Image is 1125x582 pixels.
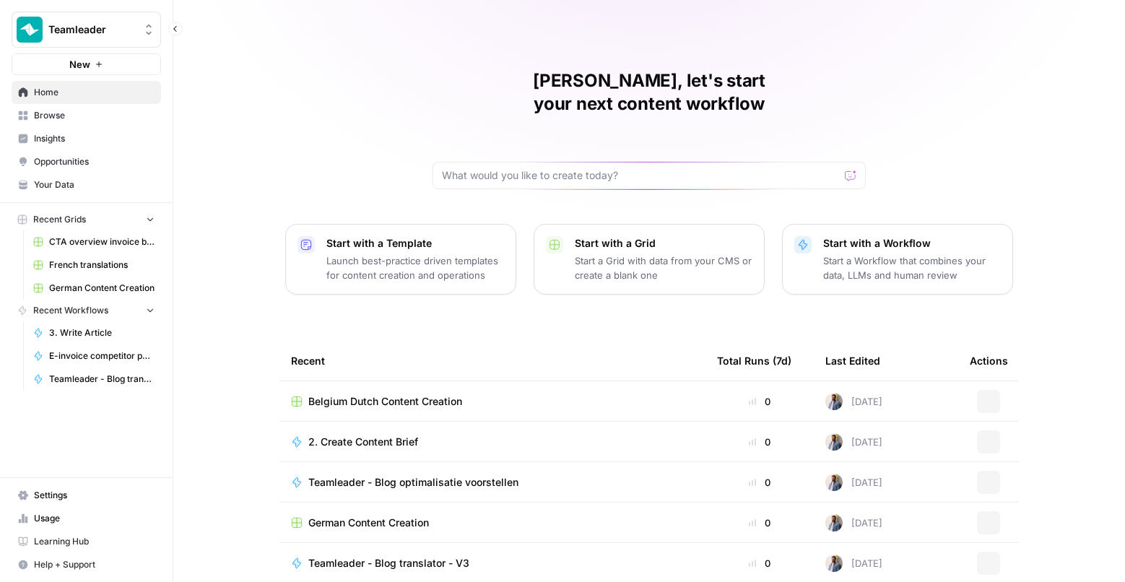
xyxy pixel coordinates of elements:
[12,484,161,507] a: Settings
[12,81,161,104] a: Home
[825,555,843,572] img: 542af2wjek5zirkck3dd1n2hljhm
[33,304,108,317] span: Recent Workflows
[27,253,161,277] a: French translations
[27,277,161,300] a: German Content Creation
[970,341,1008,381] div: Actions
[12,53,161,75] button: New
[27,230,161,253] a: CTA overview invoice blogs TL
[34,512,155,525] span: Usage
[825,393,882,410] div: [DATE]
[825,474,843,491] img: 542af2wjek5zirkck3dd1n2hljhm
[575,253,752,282] p: Start a Grid with data from your CMS or create a blank one
[575,236,752,251] p: Start with a Grid
[12,553,161,576] button: Help + Support
[291,516,694,530] a: German Content Creation
[285,224,516,295] button: Start with a TemplateLaunch best-practice driven templates for content creation and operations
[308,516,429,530] span: German Content Creation
[717,475,802,490] div: 0
[27,368,161,391] a: Teamleader - Blog translator - V3
[717,516,802,530] div: 0
[717,435,802,449] div: 0
[49,235,155,248] span: CTA overview invoice blogs TL
[825,514,843,531] img: 542af2wjek5zirkck3dd1n2hljhm
[291,475,694,490] a: Teamleader - Blog optimalisatie voorstellen
[717,556,802,570] div: 0
[825,474,882,491] div: [DATE]
[27,321,161,344] a: 3. Write Article
[717,394,802,409] div: 0
[442,168,839,183] input: What would you like to create today?
[291,341,694,381] div: Recent
[717,341,791,381] div: Total Runs (7d)
[17,17,43,43] img: Teamleader Logo
[291,556,694,570] a: Teamleader - Blog translator - V3
[49,259,155,272] span: French translations
[34,86,155,99] span: Home
[34,489,155,502] span: Settings
[326,236,504,251] p: Start with a Template
[308,556,469,570] span: Teamleader - Blog translator - V3
[34,535,155,548] span: Learning Hub
[12,127,161,150] a: Insights
[12,12,161,48] button: Workspace: Teamleader
[433,69,866,116] h1: [PERSON_NAME], let's start your next content workflow
[49,373,155,386] span: Teamleader - Blog translator - V3
[12,173,161,196] a: Your Data
[12,507,161,530] a: Usage
[825,341,880,381] div: Last Edited
[825,433,882,451] div: [DATE]
[308,435,418,449] span: 2. Create Content Brief
[823,236,1001,251] p: Start with a Workflow
[326,253,504,282] p: Launch best-practice driven templates for content creation and operations
[49,349,155,362] span: E-invoice competitor pages
[12,300,161,321] button: Recent Workflows
[308,475,518,490] span: Teamleader - Blog optimalisatie voorstellen
[823,253,1001,282] p: Start a Workflow that combines your data, LLMs and human review
[34,155,155,168] span: Opportunities
[308,394,462,409] span: Belgium Dutch Content Creation
[27,344,161,368] a: E-invoice competitor pages
[825,393,843,410] img: 542af2wjek5zirkck3dd1n2hljhm
[825,514,882,531] div: [DATE]
[48,22,136,37] span: Teamleader
[12,209,161,230] button: Recent Grids
[782,224,1013,295] button: Start with a WorkflowStart a Workflow that combines your data, LLMs and human review
[34,558,155,571] span: Help + Support
[33,213,86,226] span: Recent Grids
[12,150,161,173] a: Opportunities
[291,394,694,409] a: Belgium Dutch Content Creation
[49,282,155,295] span: German Content Creation
[825,433,843,451] img: 542af2wjek5zirkck3dd1n2hljhm
[291,435,694,449] a: 2. Create Content Brief
[34,178,155,191] span: Your Data
[69,57,90,71] span: New
[34,132,155,145] span: Insights
[12,104,161,127] a: Browse
[825,555,882,572] div: [DATE]
[34,109,155,122] span: Browse
[12,530,161,553] a: Learning Hub
[49,326,155,339] span: 3. Write Article
[534,224,765,295] button: Start with a GridStart a Grid with data from your CMS or create a blank one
